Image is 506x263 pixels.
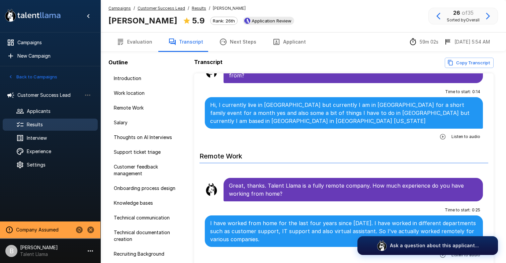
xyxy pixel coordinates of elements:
p: I have worked from home for the last four years since [DATE]. I have worked in different departme... [210,219,478,243]
span: Sorted by Overall [447,17,480,23]
button: Next Steps [211,32,264,51]
p: Great, thanks. Talent Llama is a fully remote company. How much experience do you have working fr... [229,182,478,198]
p: Hi, I currently live in [GEOGRAPHIC_DATA] but currently I am in [GEOGRAPHIC_DATA] for a short fam... [210,101,478,125]
div: The date and time when the interview was completed [444,38,490,46]
h6: Remote Work [199,145,488,163]
span: Support ticket triage [114,149,181,155]
img: llama_clean.png [205,183,218,196]
div: Support ticket triage [108,146,186,158]
div: Technical documentation creation [108,226,186,245]
p: 59m 02s [420,39,438,45]
span: Thoughts on AI Interviews [114,134,181,141]
span: / [209,5,210,12]
span: of 35 [462,9,474,16]
u: Campaigns [108,6,131,11]
button: Copy transcript [445,58,494,68]
img: logo_glasses@2x.png [376,240,387,251]
span: Application Review [249,18,294,23]
div: Thoughts on AI Interviews [108,131,186,143]
b: Transcript [194,59,223,65]
span: Recruiting Background [114,251,181,257]
span: Remote Work [114,105,181,111]
span: Work location [114,90,181,96]
span: Time to start : [445,207,471,213]
span: Customer feedback management [114,163,181,177]
span: / [188,5,189,12]
img: ashbyhq_logo.jpeg [244,18,250,24]
span: [PERSON_NAME] [213,5,246,12]
div: Customer feedback management [108,161,186,180]
div: Onboarding process design [108,182,186,194]
span: Rank: 26th [210,18,237,23]
div: The time between starting and completing the interview [409,38,438,46]
div: Remote Work [108,102,186,114]
button: Transcript [160,32,211,51]
span: Technical communication [114,214,181,221]
p: [DATE] 5:54 AM [454,39,490,45]
span: Technical documentation creation [114,229,181,243]
button: Ask a question about this applicant... [357,236,498,255]
p: Ask a question about this applicant... [390,242,479,249]
span: Knowledge bases [114,200,181,206]
div: Salary [108,117,186,129]
div: Knowledge bases [108,197,186,209]
span: / [134,5,135,12]
b: Outline [108,59,128,66]
u: Results [192,6,206,11]
span: 0 : 25 [472,207,480,213]
span: 0 : 14 [472,88,480,95]
div: View profile in Ashby [243,17,294,25]
span: Listen to audio [451,133,480,140]
button: Applicant [264,32,314,51]
div: Work location [108,87,186,99]
span: Time to start : [445,88,471,95]
span: Salary [114,119,181,126]
b: 26 [453,9,460,16]
u: Customer Success Lead [138,6,185,11]
b: 5.9 [192,16,205,25]
span: Onboarding process design [114,185,181,192]
span: Introduction [114,75,181,82]
div: Introduction [108,72,186,84]
b: [PERSON_NAME] [108,16,177,25]
div: Recruiting Background [108,248,186,260]
div: Technical communication [108,212,186,224]
button: Evaluation [108,32,160,51]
